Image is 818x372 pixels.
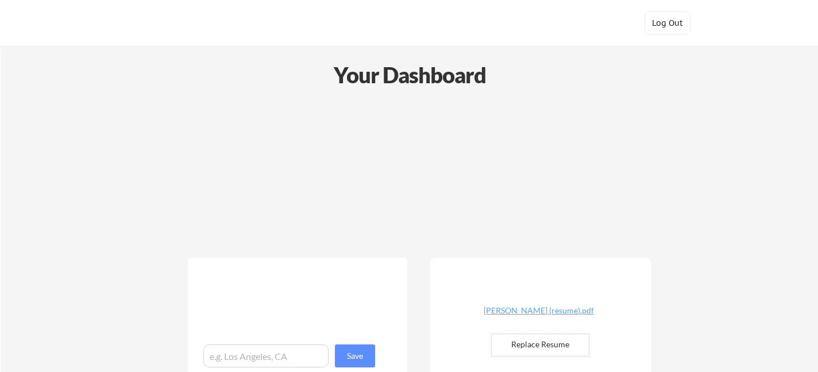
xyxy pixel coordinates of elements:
[335,344,375,367] button: Save
[203,344,329,367] input: e.g. Los Angeles, CA
[645,11,690,34] button: Log Out
[1,59,818,91] div: Your Dashboard
[470,307,607,315] div: [PERSON_NAME] (resume).pdf
[470,307,607,324] a: [PERSON_NAME] (resume).pdf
